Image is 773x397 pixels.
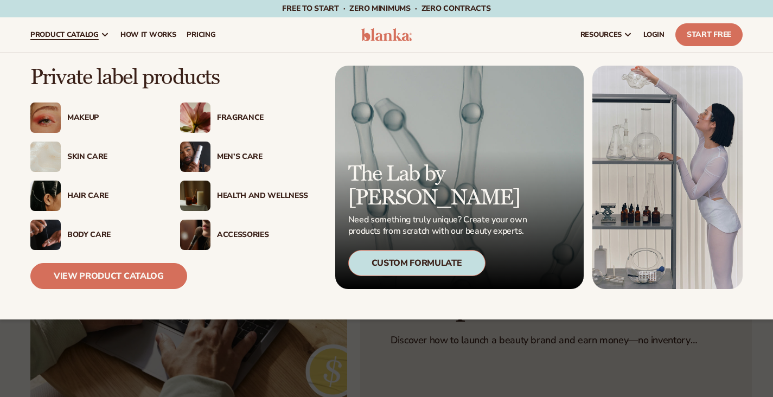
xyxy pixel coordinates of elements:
img: Candles and incense on table. [180,181,210,211]
a: Female with glitter eye makeup. Makeup [30,103,158,133]
img: Female with glitter eye makeup. [30,103,61,133]
div: Body Care [67,230,158,240]
a: Female with makeup brush. Accessories [180,220,308,250]
a: Cream moisturizer swatch. Skin Care [30,142,158,172]
a: View Product Catalog [30,263,187,289]
img: Male holding moisturizer bottle. [180,142,210,172]
p: The Lab by [PERSON_NAME] [348,162,531,210]
div: Health And Wellness [217,191,308,201]
span: Free to start · ZERO minimums · ZERO contracts [282,3,490,14]
p: Need something truly unique? Create your own products from scratch with our beauty experts. [348,214,531,237]
img: Female in lab with equipment. [592,66,743,289]
div: Makeup [67,113,158,123]
div: Skin Care [67,152,158,162]
a: LOGIN [638,17,670,52]
a: Pink blooming flower. Fragrance [180,103,308,133]
img: Female with makeup brush. [180,220,210,250]
span: How It Works [120,30,176,39]
a: Microscopic product formula. The Lab by [PERSON_NAME] Need something truly unique? Create your ow... [335,66,584,289]
img: Male hand applying moisturizer. [30,220,61,250]
span: LOGIN [643,30,665,39]
a: How It Works [115,17,182,52]
a: Female hair pulled back with clips. Hair Care [30,181,158,211]
img: logo [361,28,412,41]
div: Hair Care [67,191,158,201]
img: Pink blooming flower. [180,103,210,133]
span: pricing [187,30,215,39]
p: Private label products [30,66,308,89]
a: resources [575,17,638,52]
span: product catalog [30,30,99,39]
a: Candles and incense on table. Health And Wellness [180,181,308,211]
img: Female hair pulled back with clips. [30,181,61,211]
span: resources [580,30,622,39]
a: Start Free [675,23,743,46]
a: pricing [181,17,221,52]
a: Male hand applying moisturizer. Body Care [30,220,158,250]
div: Custom Formulate [348,250,485,276]
img: Cream moisturizer swatch. [30,142,61,172]
div: Accessories [217,230,308,240]
a: product catalog [25,17,115,52]
a: Male holding moisturizer bottle. Men’s Care [180,142,308,172]
div: Fragrance [217,113,308,123]
div: Men’s Care [217,152,308,162]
